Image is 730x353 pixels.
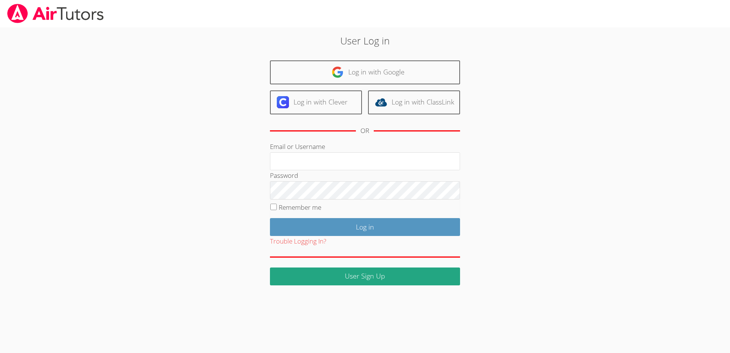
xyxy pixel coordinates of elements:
input: Log in [270,218,460,236]
h2: User Log in [168,33,562,48]
a: Log in with Clever [270,90,362,114]
label: Remember me [279,203,321,212]
img: clever-logo-6eab21bc6e7a338710f1a6ff85c0baf02591cd810cc4098c63d3a4b26e2feb20.svg [277,96,289,108]
a: Log in with ClassLink [368,90,460,114]
a: User Sign Up [270,268,460,285]
div: OR [360,125,369,136]
img: google-logo-50288ca7cdecda66e5e0955fdab243c47b7ad437acaf1139b6f446037453330a.svg [332,66,344,78]
img: airtutors_banner-c4298cdbf04f3fff15de1276eac7730deb9818008684d7c2e4769d2f7ddbe033.png [6,4,105,23]
button: Trouble Logging In? [270,236,326,247]
label: Password [270,171,298,180]
label: Email or Username [270,142,325,151]
a: Log in with Google [270,60,460,84]
img: classlink-logo-d6bb404cc1216ec64c9a2012d9dc4662098be43eaf13dc465df04b49fa7ab582.svg [375,96,387,108]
